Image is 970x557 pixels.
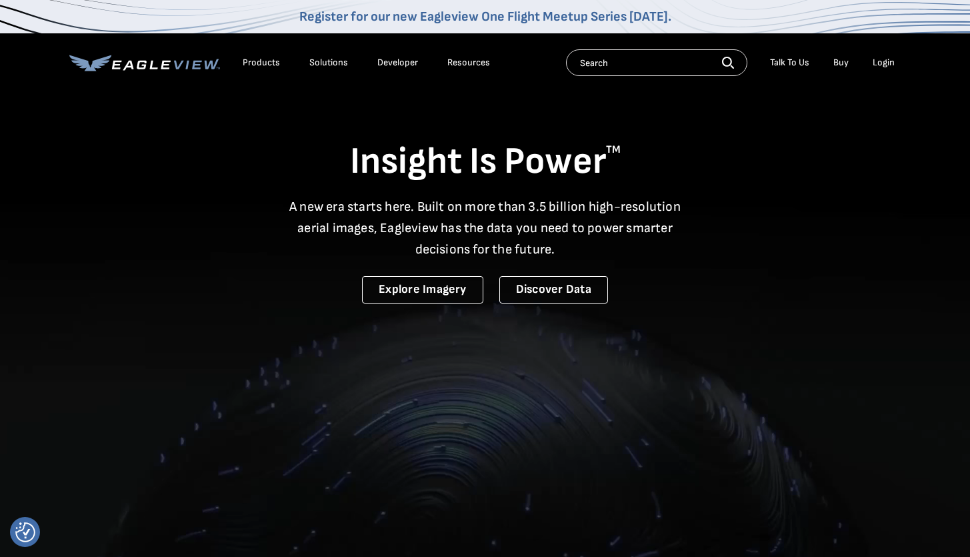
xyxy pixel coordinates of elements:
[377,57,418,69] a: Developer
[606,143,621,156] sup: TM
[499,276,608,304] a: Discover Data
[447,57,490,69] div: Resources
[15,522,35,542] img: Revisit consent button
[243,57,280,69] div: Products
[299,9,671,25] a: Register for our new Eagleview One Flight Meetup Series [DATE].
[281,196,689,260] p: A new era starts here. Built on more than 3.5 billion high-resolution aerial images, Eagleview ha...
[566,49,747,76] input: Search
[770,57,809,69] div: Talk To Us
[833,57,849,69] a: Buy
[362,276,483,304] a: Explore Imagery
[309,57,348,69] div: Solutions
[15,522,35,542] button: Consent Preferences
[69,139,901,185] h1: Insight Is Power
[873,57,895,69] div: Login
